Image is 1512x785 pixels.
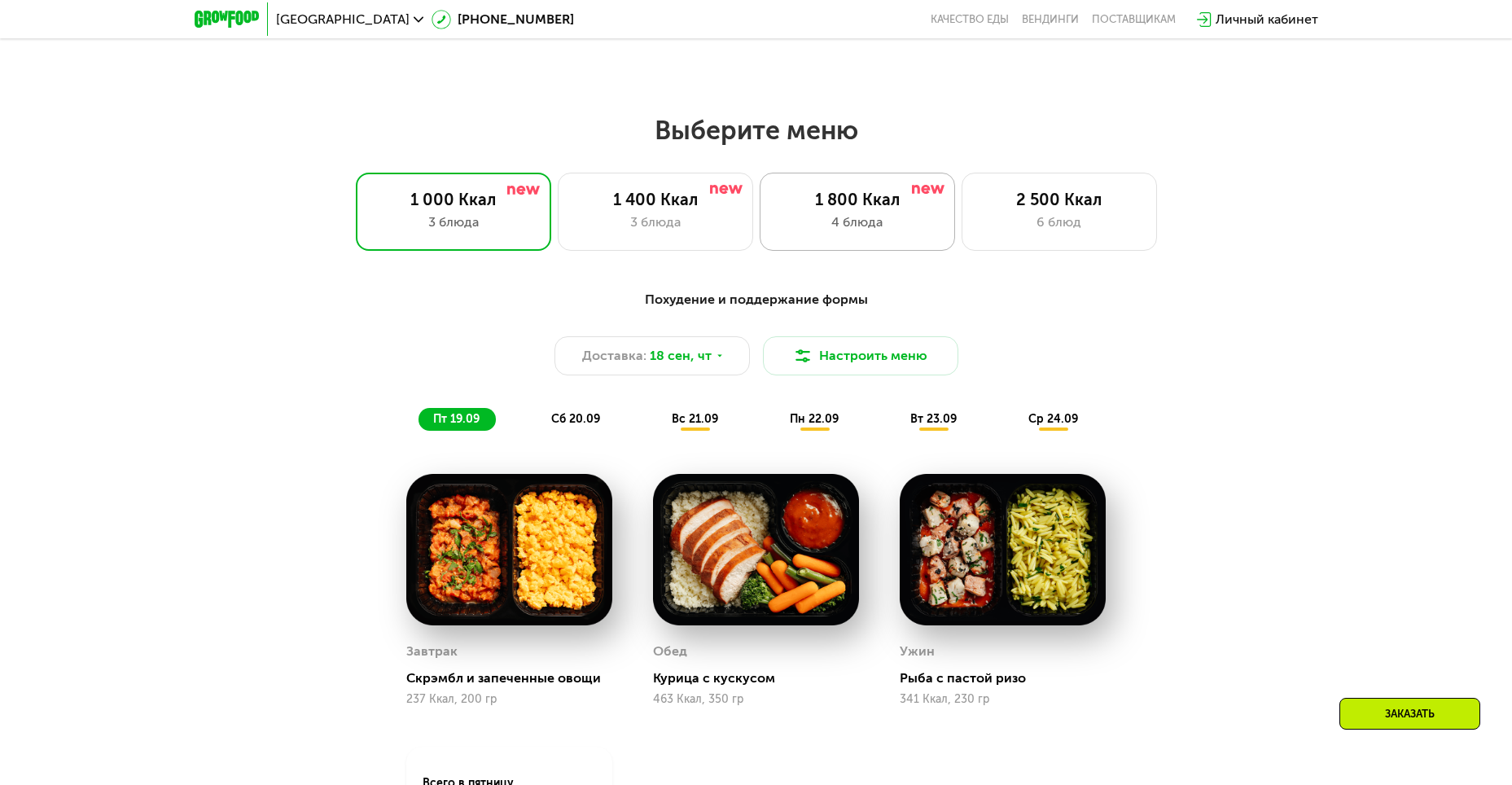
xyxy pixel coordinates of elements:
div: 3 блюда [575,213,736,232]
h2: Выберите меню [52,114,1460,147]
div: 463 Ккал, 350 гр [653,693,859,706]
span: сб 20.09 [551,412,600,426]
div: Личный кабинет [1216,10,1318,29]
div: 2 500 Ккал [979,190,1140,209]
div: Ужин [900,639,935,664]
div: Скрэмбл и запеченные овощи [406,670,625,686]
a: Качество еды [931,13,1009,26]
a: Вендинги [1022,13,1079,26]
div: 6 блюд [979,213,1140,232]
div: Обед [653,639,687,664]
span: вт 23.09 [910,412,957,426]
div: 1 800 Ккал [777,190,938,209]
div: 237 Ккал, 200 гр [406,693,612,706]
button: Настроить меню [763,336,958,375]
span: ср 24.09 [1028,412,1078,426]
span: 18 сен, чт [650,346,712,366]
div: 341 Ккал, 230 гр [900,693,1106,706]
span: пт 19.09 [433,412,480,426]
span: [GEOGRAPHIC_DATA] [276,13,410,26]
div: 4 блюда [777,213,938,232]
div: Заказать [1339,698,1480,730]
div: Рыба с пастой ризо [900,670,1119,686]
span: вс 21.09 [672,412,718,426]
div: Завтрак [406,639,458,664]
div: 1 000 Ккал [373,190,534,209]
span: Доставка: [582,346,646,366]
div: 3 блюда [373,213,534,232]
div: Похудение и поддержание формы [274,290,1238,310]
a: [PHONE_NUMBER] [432,10,574,29]
div: 1 400 Ккал [575,190,736,209]
span: пн 22.09 [790,412,839,426]
div: поставщикам [1092,13,1176,26]
div: Курица с кускусом [653,670,872,686]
